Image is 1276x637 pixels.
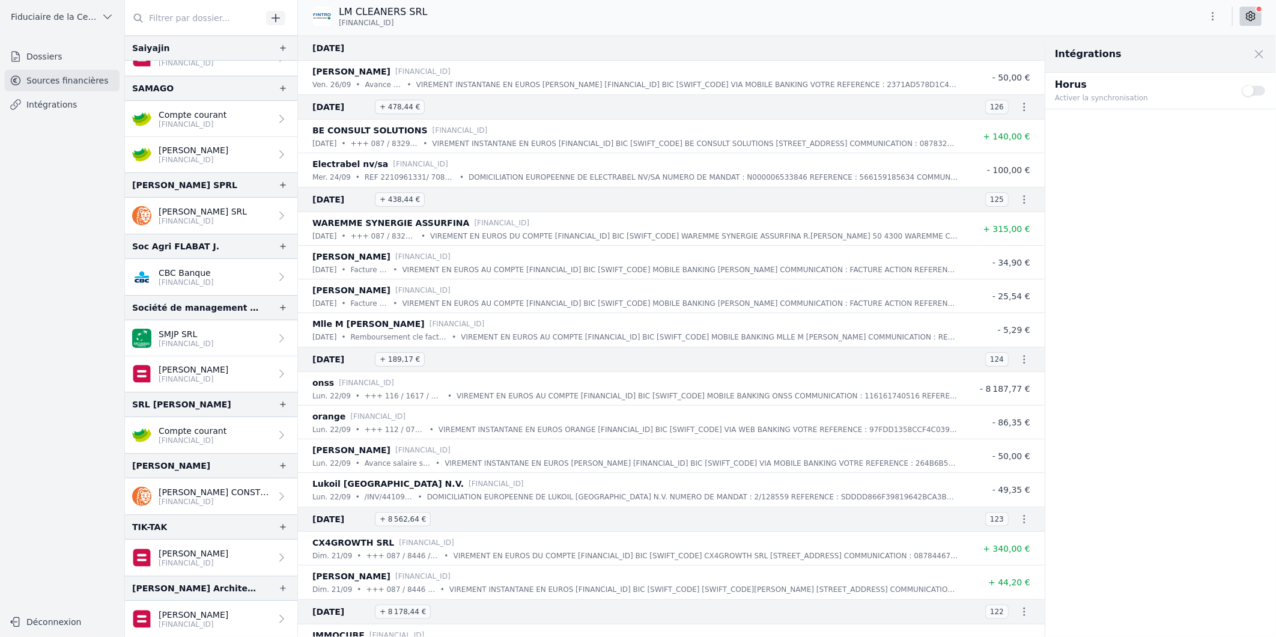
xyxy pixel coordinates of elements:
[312,297,337,309] p: [DATE]
[395,570,451,582] p: [FINANCIAL_ID]
[125,198,297,234] a: [PERSON_NAME] SRL [FINANCIAL_ID]
[356,424,360,436] div: •
[159,374,228,384] p: [FINANCIAL_ID]
[312,390,351,402] p: lun. 22/09
[1055,47,1122,61] h2: Intégrations
[5,7,120,26] button: Fiduciaire de la Cense & Associés
[342,331,346,343] div: •
[356,457,360,469] div: •
[475,217,530,229] p: [FINANCIAL_ID]
[357,584,361,596] div: •
[5,612,120,632] button: Déconnexion
[365,491,413,503] p: /INV/4410994132 [DATE]
[351,331,448,343] p: Remboursement cle facture Mr [PERSON_NAME]
[132,487,151,506] img: ing.png
[312,157,388,171] p: Electrabel nv/sa
[365,171,455,183] p: REF 2210961331/ 708733014495/ 5661591856
[312,7,332,26] img: FINTRO_BE_BUSINESS_GEBABEBB.png
[375,192,425,207] span: + 438,44 €
[439,424,958,436] p: VIREMENT INSTANTANE EN EUROS ORANGE [FINANCIAL_ID] BIC [SWIFT_CODE] VIA WEB BANKING VOTRE REFEREN...
[125,417,297,453] a: Compte courant [FINANCIAL_ID]
[985,100,1009,114] span: 126
[992,291,1030,301] span: - 25,54 €
[407,79,412,91] div: •
[460,171,464,183] div: •
[448,390,452,402] div: •
[357,550,361,562] div: •
[312,491,351,503] p: lun. 22/09
[356,390,360,402] div: •
[132,267,151,287] img: CBC_CREGBEBB.png
[436,457,440,469] div: •
[312,64,390,79] p: [PERSON_NAME]
[457,390,958,402] p: VIREMENT EN EUROS AU COMPTE [FINANCIAL_ID] BIC [SWIFT_CODE] MOBILE BANKING ONSS COMMUNICATION : 1...
[159,278,214,287] p: [FINANCIAL_ID]
[983,132,1030,141] span: + 140,00 €
[312,283,390,297] p: [PERSON_NAME]
[980,384,1030,394] span: - 8 187,77 €
[351,138,419,150] p: +++ 087 / 8329 / 23050 +++
[132,145,151,164] img: crelan.png
[5,94,120,115] a: Intégrations
[423,138,427,150] div: •
[356,171,360,183] div: •
[1055,78,1228,92] p: Horus
[342,264,346,276] div: •
[430,424,434,436] div: •
[312,171,351,183] p: mer. 24/09
[988,578,1030,587] span: + 44,20 €
[469,478,524,490] p: [FINANCIAL_ID]
[992,485,1030,495] span: - 49,35 €
[159,144,228,156] p: [PERSON_NAME]
[312,138,337,150] p: [DATE]
[312,331,337,343] p: [DATE]
[342,138,346,150] div: •
[312,192,370,207] span: [DATE]
[375,352,425,367] span: + 189,17 €
[312,443,390,457] p: [PERSON_NAME]
[365,457,431,469] p: Avance salaire sept ( [PERSON_NAME])
[1055,92,1228,104] p: Activer la synchronisation
[393,264,397,276] div: •
[440,584,445,596] div: •
[395,66,451,78] p: [FINANCIAL_ID]
[351,230,417,242] p: +++ 087 / 8328 / 44036 +++
[430,230,958,242] p: VIREMENT EN EUROS DU COMPTE [FINANCIAL_ID] BIC [SWIFT_CODE] WAREMME SYNERGIE ASSURFINA R.[PERSON_...
[312,550,352,562] p: dim. 21/09
[312,100,370,114] span: [DATE]
[312,123,428,138] p: BE CONSULT SOLUTIONS
[312,264,337,276] p: [DATE]
[342,230,346,242] div: •
[125,7,262,29] input: Filtrer par dossier...
[395,444,451,456] p: [FINANCIAL_ID]
[312,41,370,55] span: [DATE]
[132,520,167,534] div: TIK-TAK
[339,377,394,389] p: [FINANCIAL_ID]
[449,584,958,596] p: VIREMENT INSTANTANE EN EUROS [FINANCIAL_ID] BIC [SWIFT_CODE] [SWIFT_CODE][PERSON_NAME] [STREET_AD...
[421,230,425,242] div: •
[312,409,345,424] p: orange
[5,70,120,91] a: Sources financières
[365,424,425,436] p: +++ 112 / 0764 / 41228 +++
[312,605,370,619] span: [DATE]
[992,451,1030,461] span: - 50,00 €
[375,100,425,114] span: + 478,44 €
[992,418,1030,427] span: - 86,35 €
[452,331,456,343] div: •
[985,192,1009,207] span: 125
[393,158,448,170] p: [FINANCIAL_ID]
[159,328,214,340] p: SMJP SRL
[985,605,1009,619] span: 122
[5,46,120,67] a: Dossiers
[312,376,334,390] p: onss
[125,478,297,514] a: [PERSON_NAME] CONSTRUCT SRL [FINANCIAL_ID]
[132,41,169,55] div: Saiyajin
[350,410,406,422] p: [FINANCIAL_ID]
[132,81,174,96] div: SAMAGO
[125,259,297,295] a: CBC Banque [FINANCIAL_ID]
[312,230,337,242] p: [DATE]
[125,601,297,637] a: [PERSON_NAME] [FINANCIAL_ID]
[159,436,226,445] p: [FINANCIAL_ID]
[351,297,389,309] p: Facture action
[399,537,454,549] p: [FINANCIAL_ID]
